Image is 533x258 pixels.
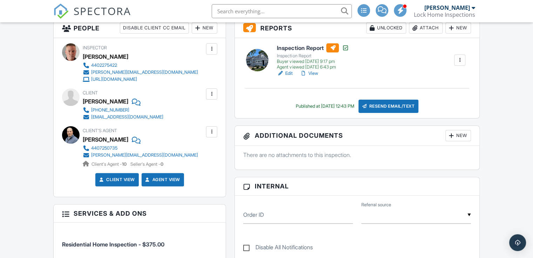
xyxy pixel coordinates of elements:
a: [PHONE_NUMBER] [83,107,163,114]
img: The Best Home Inspection Software - Spectora [53,3,69,19]
div: Open Intercom Messenger [509,234,526,251]
a: View [300,70,318,77]
a: [EMAIL_ADDRESS][DOMAIN_NAME] [83,114,163,121]
div: [PERSON_NAME][EMAIL_ADDRESS][DOMAIN_NAME] [91,152,198,158]
div: Disable Client CC Email [120,22,189,34]
strong: 10 [122,162,127,167]
div: [URL][DOMAIN_NAME] [91,77,137,82]
a: [PERSON_NAME][EMAIL_ADDRESS][DOMAIN_NAME] [83,152,198,159]
div: Agent viewed [DATE] 6:43 pm [277,64,349,70]
a: Inspection Report Inspection Report Buyer viewed [DATE] 9:17 pm Agent viewed [DATE] 6:43 pm [277,43,349,70]
span: Residential Home Inspection - $375.00 [62,241,164,248]
span: Client [83,90,98,95]
div: Buyer viewed [DATE] 9:17 pm [277,59,349,64]
label: Order ID [243,211,264,218]
div: New [445,130,471,141]
div: New [445,22,471,34]
h3: Reports [235,18,479,38]
label: Referral source [361,202,391,208]
a: Client View [98,176,135,183]
div: [PERSON_NAME] [83,51,128,62]
div: [PERSON_NAME][EMAIL_ADDRESS][DOMAIN_NAME] [91,70,198,75]
span: Client's Agent - [91,162,128,167]
div: [EMAIL_ADDRESS][DOMAIN_NAME] [91,114,163,120]
div: Unlocked [366,22,406,34]
span: Client's Agent [83,128,117,133]
a: [PERSON_NAME] [83,134,128,145]
div: Inspection Report [277,53,349,59]
div: [PERSON_NAME] [424,4,470,11]
a: 4407250735 [83,145,198,152]
a: [PERSON_NAME][EMAIL_ADDRESS][DOMAIN_NAME] [83,69,198,76]
h3: Internal [235,177,479,195]
h3: People [54,18,226,38]
span: SPECTORA [74,3,131,18]
div: [PERSON_NAME] [83,96,128,107]
label: Disable All Notifications [243,244,313,253]
div: [PHONE_NUMBER] [91,107,129,113]
div: 4402275422 [91,63,117,68]
h6: Inspection Report [277,43,349,52]
li: Service: Residential Home Inspection [62,228,217,254]
input: Search everything... [212,4,352,18]
div: Attach [409,22,443,34]
strong: 0 [160,162,163,167]
div: 4407250735 [91,145,117,151]
span: Inspector [83,45,107,50]
p: There are no attachments to this inspection. [243,151,471,159]
a: Agent View [144,176,180,183]
h3: Additional Documents [235,126,479,146]
a: Edit [277,70,293,77]
a: 4402275422 [83,62,198,69]
a: [URL][DOMAIN_NAME] [83,76,198,83]
h3: Services & Add ons [54,205,226,223]
div: Published at [DATE] 12:43 PM [296,103,354,109]
div: Lock Home Inspections [414,11,475,18]
a: SPECTORA [53,9,131,24]
div: New [192,22,217,34]
div: Resend Email/Text [358,100,419,113]
span: Seller's Agent - [130,162,163,167]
